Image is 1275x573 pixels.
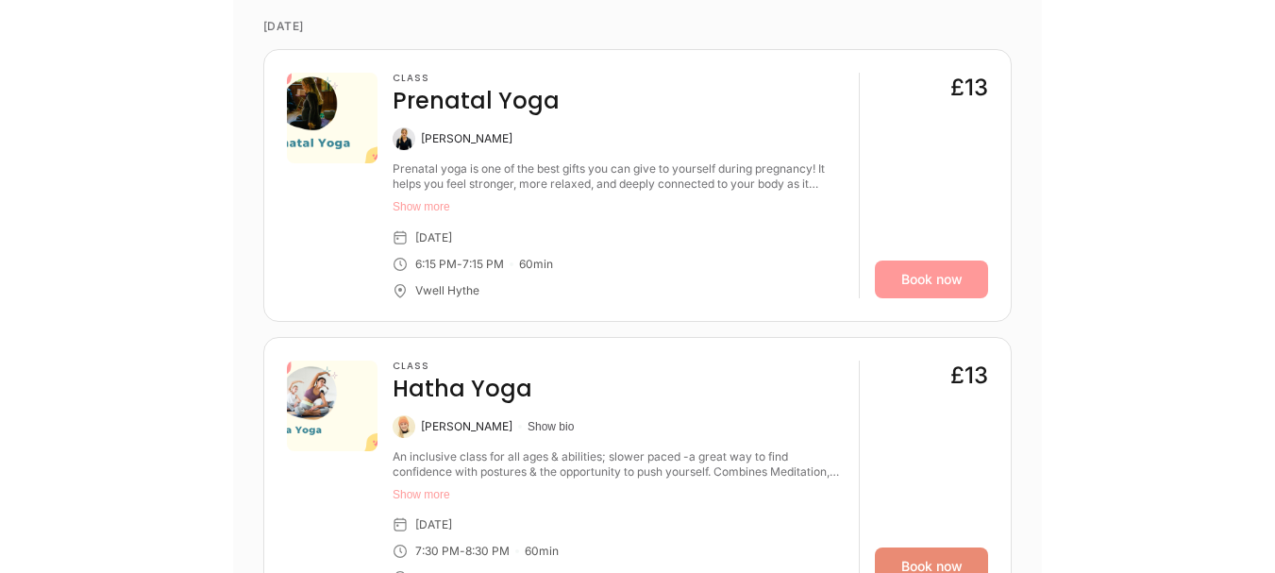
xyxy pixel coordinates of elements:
[421,419,512,434] div: [PERSON_NAME]
[415,230,452,245] div: [DATE]
[462,257,504,272] div: 7:15 PM
[421,131,512,146] div: [PERSON_NAME]
[415,517,452,532] div: [DATE]
[393,361,532,372] h3: Class
[950,361,988,391] div: £13
[525,544,559,559] div: 60 min
[875,261,988,298] a: Book now
[393,374,532,404] h4: Hatha Yoga
[393,86,560,116] h4: Prenatal Yoga
[263,4,1012,49] time: [DATE]
[393,199,844,214] button: Show more
[528,419,574,434] button: Show bio
[393,415,415,438] img: Kate Alexander
[287,73,377,163] img: 87b5b2cd-36d1-49f8-bb1d-d443f0f8bf6a.png
[393,73,560,84] h3: Class
[393,161,844,192] div: Prenatal yoga is one of the best gifts you can give to yourself during pregnancy! It helps you fe...
[457,257,462,272] div: -
[393,449,844,480] div: An inclusive class for all ages & abilities; slower paced -a great way to find confidence with po...
[460,544,465,559] div: -
[415,544,460,559] div: 7:30 PM
[465,544,510,559] div: 8:30 PM
[415,257,457,272] div: 6:15 PM
[287,361,377,451] img: 53d83a91-d805-44ac-b3fe-e193bac87da4.png
[415,283,479,298] div: Vwell Hythe
[950,73,988,103] div: £13
[393,127,415,150] img: Claire Banham
[393,487,844,502] button: Show more
[519,257,553,272] div: 60 min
